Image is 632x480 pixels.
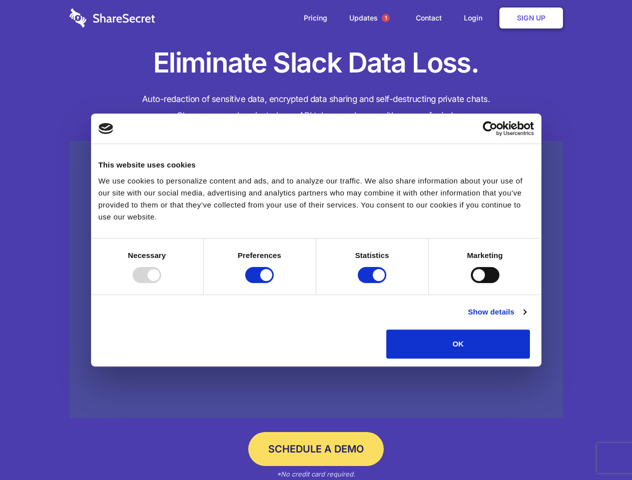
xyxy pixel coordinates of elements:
div: This website uses cookies [99,159,534,171]
span: 1 [382,14,390,22]
em: *No credit card required. [277,470,355,478]
a: Contact [406,2,452,33]
a: Wistia video thumbnail [70,141,563,418]
img: logo-wordmark-white-trans-d4663122ce5f474addd5e946df7df03e33cb6a1c49d2221995e7729f52c070b2.svg [70,8,155,27]
a: Login [454,2,497,33]
a: Show details [468,306,526,318]
img: logo [99,123,114,134]
strong: Necessary [128,251,166,259]
a: Usercentrics Cookiebot - opens in a new window [446,121,534,136]
div: We use cookies to personalize content and ads, and to analyze our traffic. We also share informat... [99,175,534,223]
strong: Marketing [467,251,503,259]
button: OK [386,329,530,358]
a: Sign Up [499,7,563,28]
strong: Preferences [238,251,281,259]
h4: Auto-redaction of sensitive data, encrypted data sharing and self-destructing private chats. Shar... [70,91,563,124]
strong: Statistics [355,251,389,259]
a: Schedule a Demo [248,432,384,466]
a: Pricing [294,2,337,33]
h1: Eliminate Slack Data Loss. [70,45,563,81]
